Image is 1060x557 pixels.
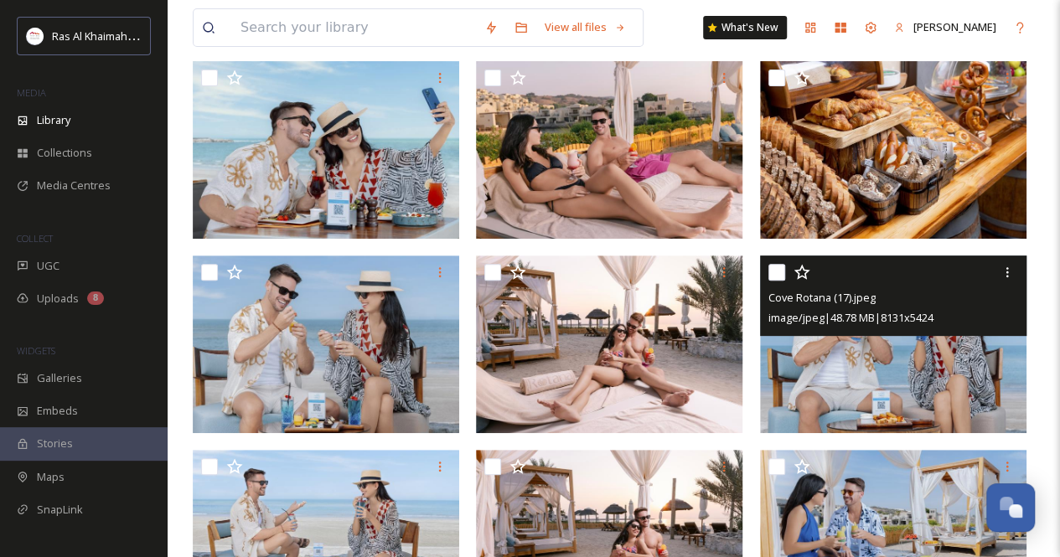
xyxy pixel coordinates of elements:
[37,436,73,451] span: Stories
[193,255,459,433] img: Cove Rotana (18).jpeg
[768,290,876,305] span: Cove Rotana (17).jpeg
[913,19,996,34] span: [PERSON_NAME]
[536,11,634,44] a: View all files
[37,370,82,386] span: Galleries
[37,502,83,518] span: SnapLink
[986,483,1035,532] button: Open Chat
[37,291,79,307] span: Uploads
[760,255,1026,433] img: Cove Rotana (17).jpeg
[703,16,787,39] a: What's New
[37,112,70,128] span: Library
[17,86,46,99] span: MEDIA
[476,255,742,433] img: Cove Rotana (13).jpg
[37,178,111,193] span: Media Centres
[37,403,78,419] span: Embeds
[37,145,92,161] span: Collections
[476,61,742,239] img: Cove Rotana (15).jpg
[52,28,289,44] span: Ras Al Khaimah Tourism Development Authority
[37,258,59,274] span: UGC
[87,291,104,305] div: 8
[886,11,1005,44] a: [PERSON_NAME]
[27,28,44,44] img: Logo_RAKTDA_RGB-01.png
[232,9,476,46] input: Search your library
[193,61,459,239] img: Cove Rotana (19).jpeg
[768,310,933,325] span: image/jpeg | 48.78 MB | 8131 x 5424
[17,232,53,245] span: COLLECT
[17,344,55,357] span: WIDGETS
[37,469,65,485] span: Maps
[760,61,1026,239] img: Cove Rotana (14).jpg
